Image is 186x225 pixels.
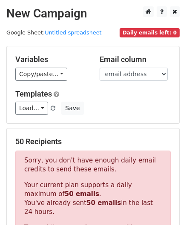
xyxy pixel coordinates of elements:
strong: 50 emails [65,190,99,198]
p: Sorry, you don't have enough daily email credits to send these emails. [24,156,162,174]
h5: Email column [100,55,171,64]
iframe: Chat Widget [143,184,186,225]
a: Untitled spreadsheet [45,29,101,36]
small: Google Sheet: [6,29,102,36]
button: Save [61,102,83,115]
a: Daily emails left: 0 [120,29,180,36]
strong: 50 emails [86,199,121,207]
h5: 50 Recipients [15,137,171,146]
a: Templates [15,89,52,98]
span: Daily emails left: 0 [120,28,180,37]
h2: New Campaign [6,6,180,21]
h5: Variables [15,55,87,64]
p: Your current plan supports a daily maximum of . You've already sent in the last 24 hours. [24,181,162,216]
a: Copy/paste... [15,68,67,81]
a: Load... [15,102,48,115]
